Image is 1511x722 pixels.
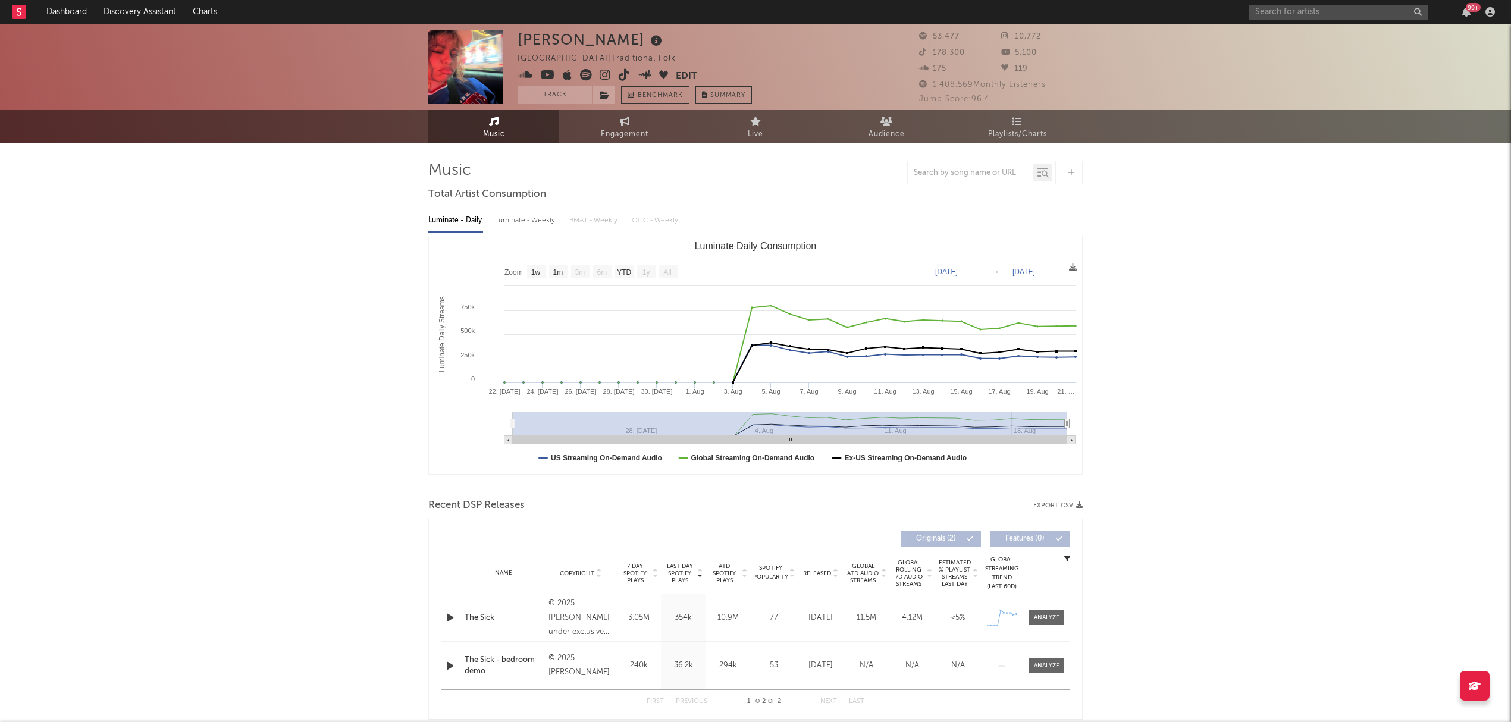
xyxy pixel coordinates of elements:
text: 24. [DATE] [527,388,559,395]
button: Originals(2) [901,531,981,547]
span: Music [483,127,505,142]
text: 500k [460,327,475,334]
span: 119 [1001,65,1028,73]
text: [DATE] [935,268,958,276]
text: 6m [597,268,607,277]
text: Global Streaming On-Demand Audio [691,454,815,462]
text: 30. [DATE] [641,388,673,395]
a: The Sick [465,612,543,624]
div: Luminate - Daily [428,211,483,231]
div: N/A [938,660,978,671]
text: 250k [460,351,475,359]
a: Music [428,110,559,143]
div: 240k [619,660,658,671]
span: 5,100 [1001,49,1037,56]
div: [DATE] [801,612,841,624]
text: 13. Aug [912,388,934,395]
div: 11.5M [847,612,886,624]
text: 1. Aug [685,388,704,395]
button: Previous [676,698,707,705]
button: 99+ [1462,7,1471,17]
div: 53 [753,660,795,671]
div: 77 [753,612,795,624]
span: Global ATD Audio Streams [847,563,879,584]
text: 7. Aug [800,388,818,395]
div: 3.05M [619,612,658,624]
button: Last [849,698,864,705]
div: 354k [664,612,703,624]
text: 1w [531,268,541,277]
div: 4.12M [892,612,932,624]
text: Luminate Daily Consumption [695,241,817,251]
text: All [663,268,671,277]
span: Last Day Spotify Plays [664,563,695,584]
text: 19. Aug [1026,388,1048,395]
span: Originals ( 2 ) [908,535,963,542]
span: Jump Score: 96.4 [919,95,990,103]
text: 9. Aug [838,388,856,395]
span: 10,772 [1001,33,1041,40]
text: 17. Aug [988,388,1010,395]
span: Spotify Popularity [753,564,788,582]
button: Export CSV [1033,502,1083,509]
text: 1y [642,268,650,277]
text: US Streaming On-Demand Audio [551,454,662,462]
span: Released [803,570,831,577]
text: 1m [553,268,563,277]
text: YTD [617,268,631,277]
button: Next [820,698,837,705]
button: Summary [695,86,752,104]
div: 36.2k [664,660,703,671]
span: Total Artist Consumption [428,187,546,202]
span: of [768,699,775,704]
span: 178,300 [919,49,965,56]
span: Playlists/Charts [988,127,1047,142]
a: Playlists/Charts [952,110,1083,143]
div: 1 2 2 [731,695,797,709]
input: Search by song name or URL [908,168,1033,178]
span: 1,408,569 Monthly Listeners [919,81,1046,89]
text: 0 [471,375,475,382]
svg: Luminate Daily Consumption [429,236,1081,474]
text: 26. [DATE] [565,388,597,395]
text: 22. [DATE] [489,388,521,395]
a: The Sick - bedroom demo [465,654,543,677]
span: 7 Day Spotify Plays [619,563,651,584]
text: [DATE] [1012,268,1035,276]
button: Track [518,86,592,104]
text: 3. Aug [723,388,742,395]
button: Features(0) [990,531,1070,547]
span: 53,477 [919,33,960,40]
div: [PERSON_NAME] [518,30,665,49]
div: © 2025 [PERSON_NAME] [548,651,613,680]
span: ATD Spotify Plays [709,563,740,584]
div: 99 + [1466,3,1481,12]
span: Audience [869,127,905,142]
span: Global Rolling 7D Audio Streams [892,559,925,588]
text: 5. Aug [761,388,780,395]
a: Live [690,110,821,143]
div: [GEOGRAPHIC_DATA] | Traditional Folk [518,52,689,66]
text: → [992,268,999,276]
span: Recent DSP Releases [428,498,525,513]
text: Luminate Daily Streams [438,296,446,372]
span: Engagement [601,127,648,142]
span: 175 [919,65,946,73]
span: to [753,699,760,704]
a: Audience [821,110,952,143]
div: 294k [709,660,747,671]
text: 3m [575,268,585,277]
a: Benchmark [621,86,689,104]
text: Zoom [504,268,523,277]
text: 21. … [1057,388,1074,395]
text: 28. [DATE] [603,388,635,395]
div: N/A [847,660,886,671]
div: Luminate - Weekly [495,211,557,231]
span: Estimated % Playlist Streams Last Day [938,559,971,588]
text: 15. Aug [950,388,972,395]
input: Search for artists [1249,5,1428,20]
span: Features ( 0 ) [998,535,1052,542]
span: Benchmark [638,89,683,103]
